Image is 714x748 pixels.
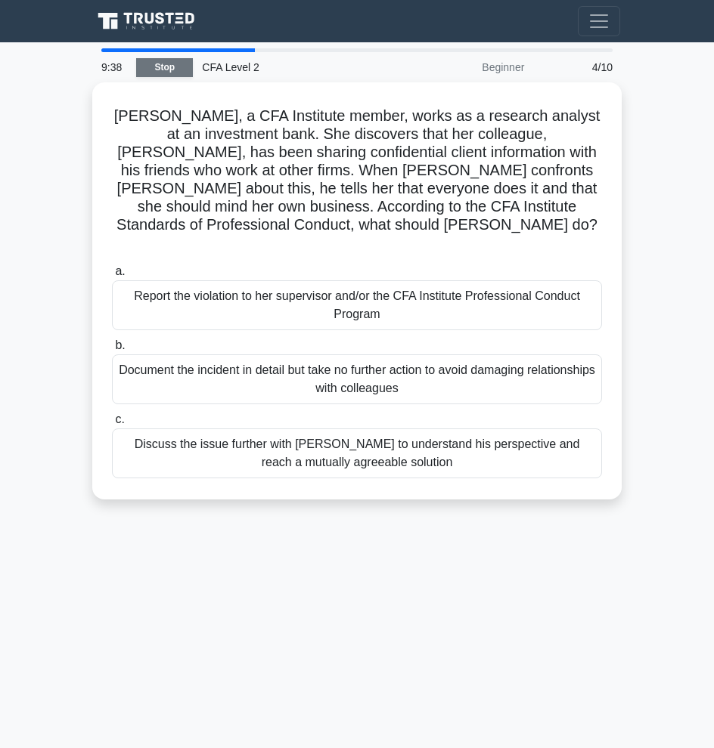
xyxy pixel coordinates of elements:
div: CFA Level 2 [193,52,401,82]
span: a. [115,264,125,277]
div: Document the incident in detail but take no further action to avoid damaging relationships with c... [112,354,602,404]
button: Toggle navigation [578,6,620,36]
h5: [PERSON_NAME], a CFA Institute member, works as a research analyst at an investment bank. She dis... [110,107,604,253]
div: Beginner [401,52,533,82]
span: c. [115,413,124,425]
div: 9:38 [92,52,136,82]
div: Report the violation to her supervisor and/or the CFA Institute Professional Conduct Program [112,280,602,330]
span: b. [115,338,125,351]
div: 4/10 [533,52,622,82]
a: Stop [136,58,193,77]
div: Discuss the issue further with [PERSON_NAME] to understand his perspective and reach a mutually a... [112,428,602,478]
